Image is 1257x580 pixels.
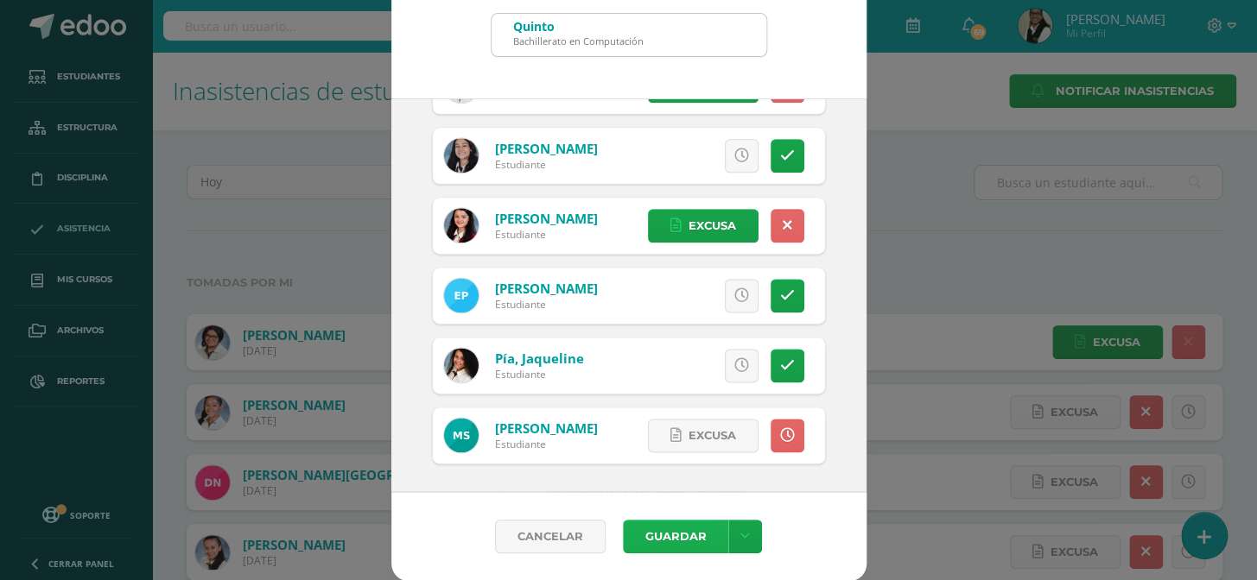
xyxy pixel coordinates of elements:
div: Estudiante [495,157,598,172]
a: [PERSON_NAME] [495,280,598,297]
img: aae411287eaf171f47fc731d6f1628c9.png [444,418,479,452]
div: Quinto [513,18,644,35]
div: Estudiante [495,367,584,381]
div: Estudiante [495,227,598,242]
input: Busca un grado o sección aquí... [492,14,766,56]
div: Bachillerato en Computación [513,35,644,47]
img: 3f4b62cc2a344b57b5736288c207a481.png [444,138,479,173]
a: Cancelar [495,520,606,553]
img: 29a5e9ba98e92730299946cc43c445e2.png [444,278,479,312]
div: Estudiante [495,437,598,451]
span: Excusa [689,210,736,242]
a: [PERSON_NAME] [495,140,598,157]
a: [PERSON_NAME] [495,210,598,227]
a: Excusa [648,419,759,452]
img: 787a0b03c8d53bd066ee2a04f73c2879.png [444,348,479,382]
img: 76414a11c384b8bf6aaef2e4abbf4c62.png [444,208,479,243]
a: Excusa [648,209,759,243]
a: [PERSON_NAME] [495,419,598,437]
button: Guardar [623,520,728,553]
span: Excusa [689,419,736,451]
div: Estudiante [495,297,598,312]
a: Pía, Jaqueline [495,350,584,367]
